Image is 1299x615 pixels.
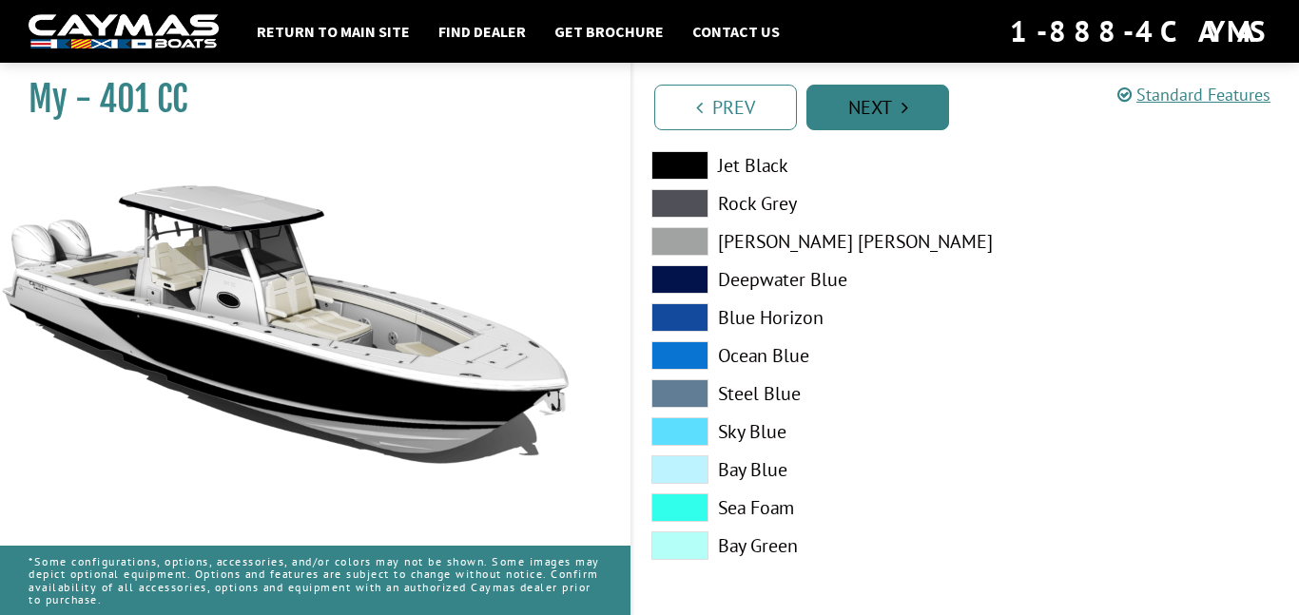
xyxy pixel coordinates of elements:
label: Bay Green [651,531,947,560]
ul: Pagination [649,82,1299,130]
label: Steel Blue [651,379,947,408]
label: [PERSON_NAME] [PERSON_NAME] [651,227,947,256]
p: *Some configurations, options, accessories, and/or colors may not be shown. Some images may depic... [29,546,602,615]
a: Next [806,85,949,130]
a: Prev [654,85,797,130]
a: Contact Us [683,19,789,44]
a: Return to main site [247,19,419,44]
label: Sea Foam [651,493,947,522]
label: Deepwater Blue [651,265,947,294]
label: Ocean Blue [651,341,947,370]
img: white-logo-c9c8dbefe5ff5ceceb0f0178aa75bf4bb51f6bca0971e226c86eb53dfe498488.png [29,14,219,49]
label: Blue Horizon [651,303,947,332]
label: Sky Blue [651,417,947,446]
a: Find Dealer [429,19,535,44]
a: Get Brochure [545,19,673,44]
label: Jet Black [651,151,947,180]
a: Standard Features [1117,84,1270,106]
label: Bay Blue [651,455,947,484]
div: 1-888-4CAYMAS [1010,10,1270,52]
h1: My - 401 CC [29,78,583,121]
label: Rock Grey [651,189,947,218]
